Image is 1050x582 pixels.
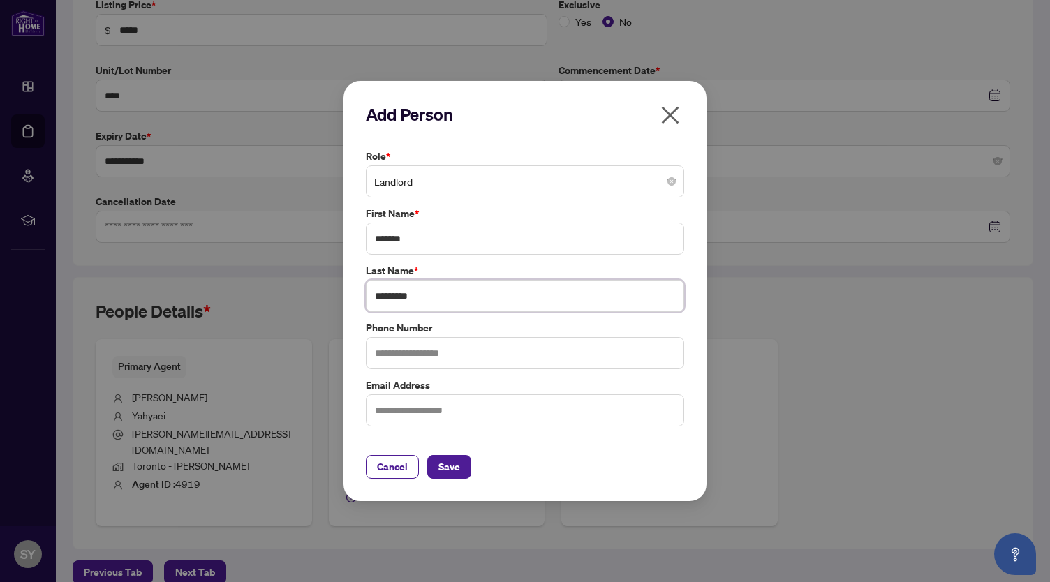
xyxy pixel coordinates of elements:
button: Open asap [994,533,1036,575]
span: Cancel [377,456,408,478]
span: close [659,104,681,126]
button: Cancel [366,455,419,479]
span: Landlord [374,168,676,195]
label: Email Address [366,378,684,393]
span: Save [438,456,460,478]
label: Last Name [366,263,684,278]
button: Save [427,455,471,479]
label: First Name [366,206,684,221]
span: close-circle [667,177,676,186]
label: Phone Number [366,320,684,336]
label: Role [366,149,684,164]
h2: Add Person [366,103,684,126]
